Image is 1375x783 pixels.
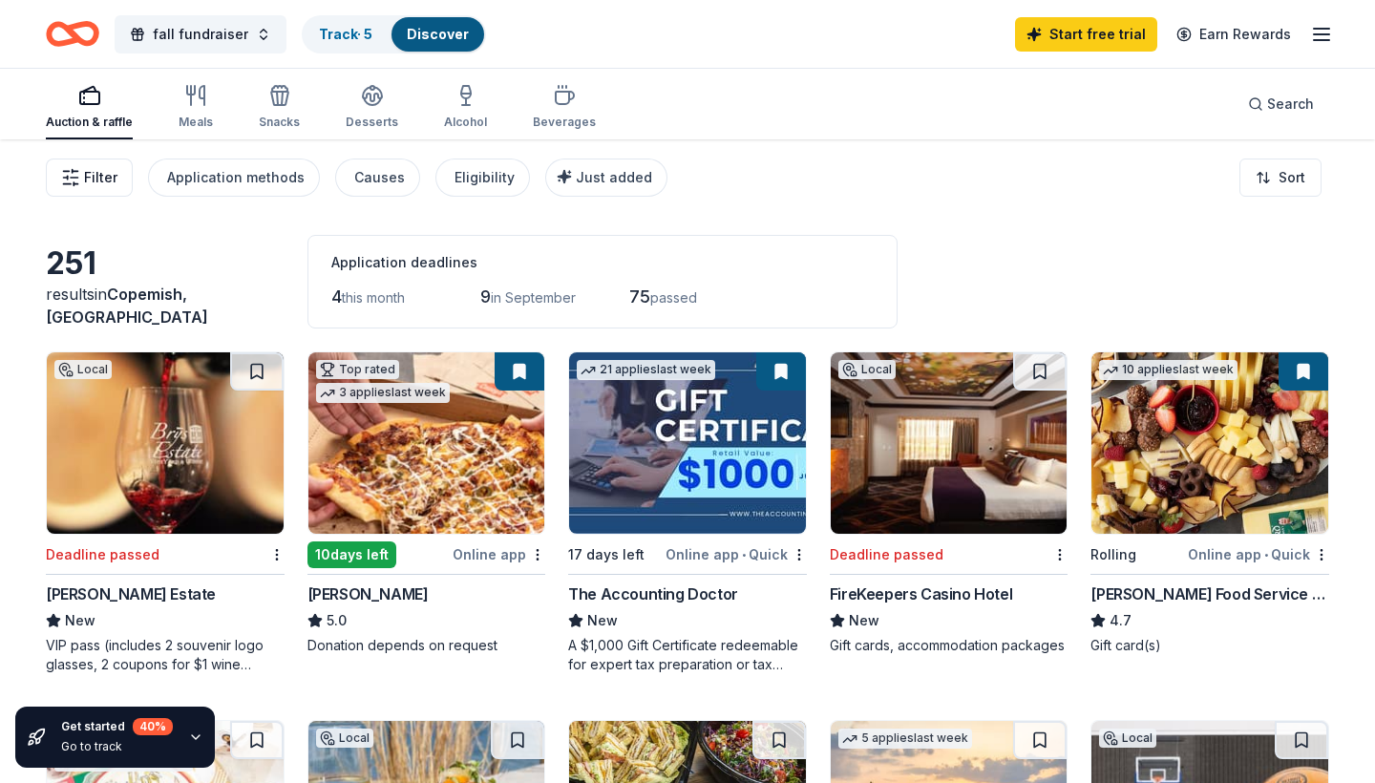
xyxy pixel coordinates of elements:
div: Online app Quick [1188,542,1329,566]
div: Deadline passed [46,543,159,566]
div: Auction & raffle [46,115,133,130]
button: Auction & raffle [46,76,133,139]
div: 40 % [133,718,173,735]
div: Causes [354,166,405,189]
div: 10 days left [307,541,396,568]
div: Local [838,360,896,379]
div: [PERSON_NAME] Food Service Store [1090,582,1329,605]
button: Desserts [346,76,398,139]
span: • [1264,547,1268,562]
span: in September [491,289,576,306]
span: Copemish, [GEOGRAPHIC_DATA] [46,285,208,327]
button: Snacks [259,76,300,139]
div: 3 applies last week [316,383,450,403]
a: Image for FireKeepers Casino HotelLocalDeadline passedFireKeepers Casino HotelNewGift cards, acco... [830,351,1068,655]
div: 21 applies last week [577,360,715,380]
div: [PERSON_NAME] Estate [46,582,216,605]
button: Track· 5Discover [302,15,486,53]
div: Meals [179,115,213,130]
div: Application deadlines [331,251,874,274]
div: Online app Quick [666,542,807,566]
a: Start free trial [1015,17,1157,52]
button: Search [1233,85,1329,123]
span: passed [650,289,697,306]
span: New [849,609,879,632]
div: 251 [46,244,285,283]
div: 17 days left [568,543,645,566]
div: Local [316,729,373,748]
span: 4.7 [1110,609,1132,632]
div: The Accounting Doctor [568,582,738,605]
span: Sort [1279,166,1305,189]
img: Image for The Accounting Doctor [569,352,806,534]
span: this month [342,289,405,306]
div: Snacks [259,115,300,130]
div: Eligibility [455,166,515,189]
div: Rolling [1090,543,1136,566]
div: Local [1099,729,1156,748]
button: Alcohol [444,76,487,139]
img: Image for Casey's [308,352,545,534]
img: Image for Gordon Food Service Store [1091,352,1328,534]
button: Filter [46,159,133,197]
button: Just added [545,159,667,197]
a: Home [46,11,99,56]
img: Image for FireKeepers Casino Hotel [831,352,1068,534]
span: 75 [629,286,650,307]
div: Deadline passed [830,543,943,566]
span: Just added [576,169,652,185]
div: Alcohol [444,115,487,130]
div: FireKeepers Casino Hotel [830,582,1012,605]
div: Gift cards, accommodation packages [830,636,1068,655]
a: Image for Gordon Food Service Store10 applieslast weekRollingOnline app•Quick[PERSON_NAME] Food S... [1090,351,1329,655]
span: New [65,609,95,632]
div: 5 applies last week [838,729,972,749]
button: Eligibility [435,159,530,197]
span: 5.0 [327,609,347,632]
span: • [742,547,746,562]
div: 10 applies last week [1099,360,1237,380]
span: fall fundraiser [153,23,248,46]
a: Image for Brys EstateLocalDeadline passed[PERSON_NAME] EstateNewVIP pass (includes 2 souvenir log... [46,351,285,674]
button: Meals [179,76,213,139]
div: Application methods [167,166,305,189]
a: Earn Rewards [1165,17,1302,52]
div: Gift card(s) [1090,636,1329,655]
span: in [46,285,208,327]
span: 9 [480,286,491,307]
div: Desserts [346,115,398,130]
span: 4 [331,286,342,307]
div: Go to track [61,739,173,754]
div: Top rated [316,360,399,379]
button: Sort [1239,159,1322,197]
div: Get started [61,718,173,735]
a: Track· 5 [319,26,372,42]
img: Image for Brys Estate [47,352,284,534]
div: VIP pass (includes 2 souvenir logo glasses, 2 coupons for $1 wine flights, 1 complimentary cheese... [46,636,285,674]
button: fall fundraiser [115,15,286,53]
div: A $1,000 Gift Certificate redeemable for expert tax preparation or tax resolution services—recipi... [568,636,807,674]
a: Image for Casey'sTop rated3 applieslast week10days leftOnline app[PERSON_NAME]5.0Donation depends... [307,351,546,655]
button: Beverages [533,76,596,139]
div: Beverages [533,115,596,130]
div: Online app [453,542,545,566]
div: results [46,283,285,328]
button: Causes [335,159,420,197]
button: Application methods [148,159,320,197]
a: Image for The Accounting Doctor21 applieslast week17 days leftOnline app•QuickThe Accounting Doct... [568,351,807,674]
span: New [587,609,618,632]
a: Discover [407,26,469,42]
div: [PERSON_NAME] [307,582,429,605]
span: Search [1267,93,1314,116]
div: Donation depends on request [307,636,546,655]
span: Filter [84,166,117,189]
div: Local [54,360,112,379]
